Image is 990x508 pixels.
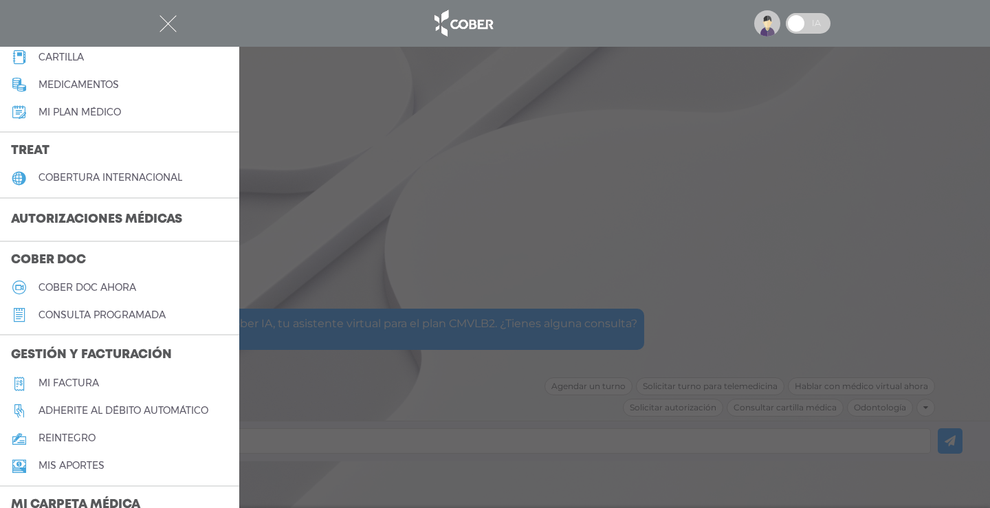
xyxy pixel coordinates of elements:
[38,79,119,91] h5: medicamentos
[427,7,499,40] img: logo_cober_home-white.png
[38,172,182,184] h5: cobertura internacional
[38,52,84,63] h5: cartilla
[38,377,99,389] h5: Mi factura
[38,282,136,294] h5: Cober doc ahora
[38,405,208,417] h5: Adherite al débito automático
[38,107,121,118] h5: Mi plan médico
[38,460,104,472] h5: Mis aportes
[159,15,177,32] img: Cober_menu-close-white.svg
[754,10,780,36] img: profile-placeholder.svg
[38,432,96,444] h5: reintegro
[38,309,166,321] h5: consulta programada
